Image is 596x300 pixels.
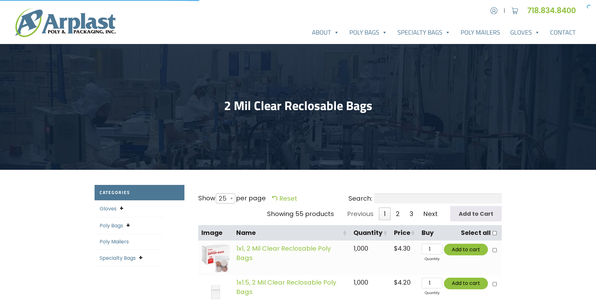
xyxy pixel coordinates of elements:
a: 2 [391,208,404,220]
span: | [504,7,505,14]
h1: 2 Mil Clear Reclosable Bags [95,98,502,113]
h2: Categories [95,185,184,200]
input: Search: [374,193,502,203]
label: Search: [348,193,502,203]
a: Gloves [505,26,545,39]
span: 25 [216,193,235,203]
label: Show per page [198,193,266,204]
div: Showing 55 products [267,209,334,219]
a: Gloves [100,205,117,212]
a: Specialty Bags [392,26,456,39]
a: 3 [405,208,418,220]
span: 25 [216,191,233,206]
a: Specialty Bags [100,254,136,262]
a: Previous [342,208,378,220]
a: 1 [379,208,391,220]
a: Poly Mailers [100,238,129,245]
a: Contact [545,26,581,39]
a: About [307,26,344,39]
a: 718.834.8400 [527,5,581,16]
a: Next [418,208,442,220]
a: Poly Bags [344,26,392,39]
a: Poly Mailers [456,26,505,39]
a: Poly Bags [100,222,123,229]
a: Reset [272,194,297,203]
input: Add to Cart [450,206,502,221]
img: logo [15,8,116,37]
